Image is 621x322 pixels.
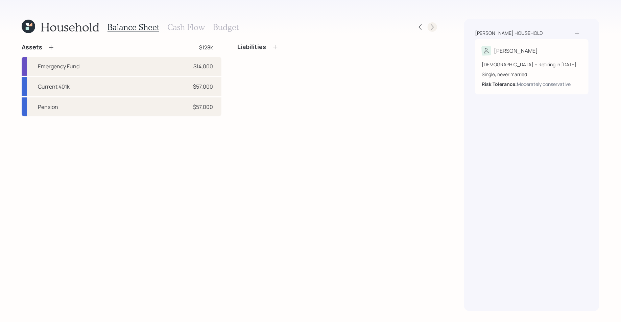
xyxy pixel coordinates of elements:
h3: Budget [213,22,239,32]
h3: Cash Flow [167,22,205,32]
h4: Assets [22,44,42,51]
div: Current 401k [38,83,70,91]
h1: Household [41,20,99,34]
div: [DEMOGRAPHIC_DATA] • Retiring in [DATE] [482,61,582,68]
div: $14,000 [194,62,213,70]
div: $128k [199,43,213,51]
div: $57,000 [193,103,213,111]
div: $57,000 [193,83,213,91]
div: Moderately conservative [517,80,571,88]
h3: Balance Sheet [108,22,159,32]
div: Pension [38,103,58,111]
b: Risk Tolerance: [482,81,517,87]
div: Single, never married [482,71,582,78]
div: Emergency Fund [38,62,79,70]
div: [PERSON_NAME] [494,47,538,55]
h4: Liabilities [238,43,266,51]
div: [PERSON_NAME] household [475,30,543,37]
